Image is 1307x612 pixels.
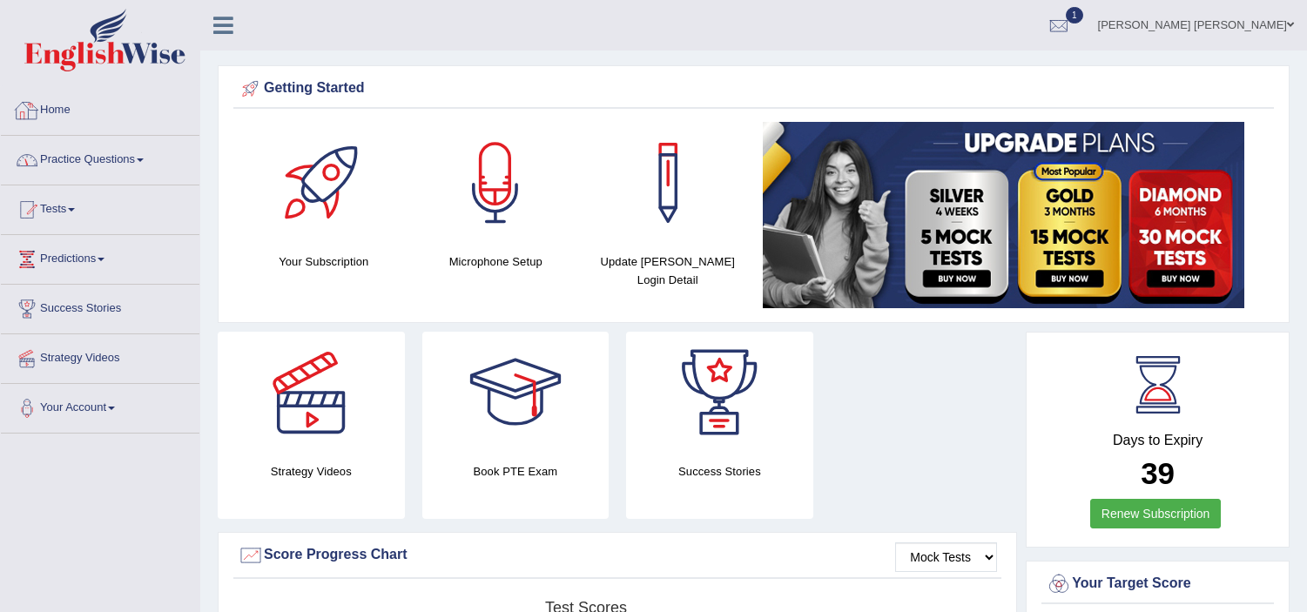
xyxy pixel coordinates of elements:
b: 39 [1141,456,1175,490]
a: Success Stories [1,285,199,328]
a: Tests [1,185,199,229]
span: 1 [1066,7,1083,24]
h4: Success Stories [626,462,813,481]
h4: Microphone Setup [419,252,574,271]
div: Getting Started [238,76,1270,102]
a: Practice Questions [1,136,199,179]
a: Strategy Videos [1,334,199,378]
img: small5.jpg [763,122,1244,308]
a: Home [1,86,199,130]
h4: Strategy Videos [218,462,405,481]
h4: Book PTE Exam [422,462,610,481]
h4: Update [PERSON_NAME] Login Detail [590,252,745,289]
a: Your Account [1,384,199,427]
div: Your Target Score [1046,571,1270,597]
div: Score Progress Chart [238,542,997,568]
h4: Days to Expiry [1046,433,1270,448]
a: Renew Subscription [1090,499,1222,528]
a: Predictions [1,235,199,279]
h4: Your Subscription [246,252,401,271]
